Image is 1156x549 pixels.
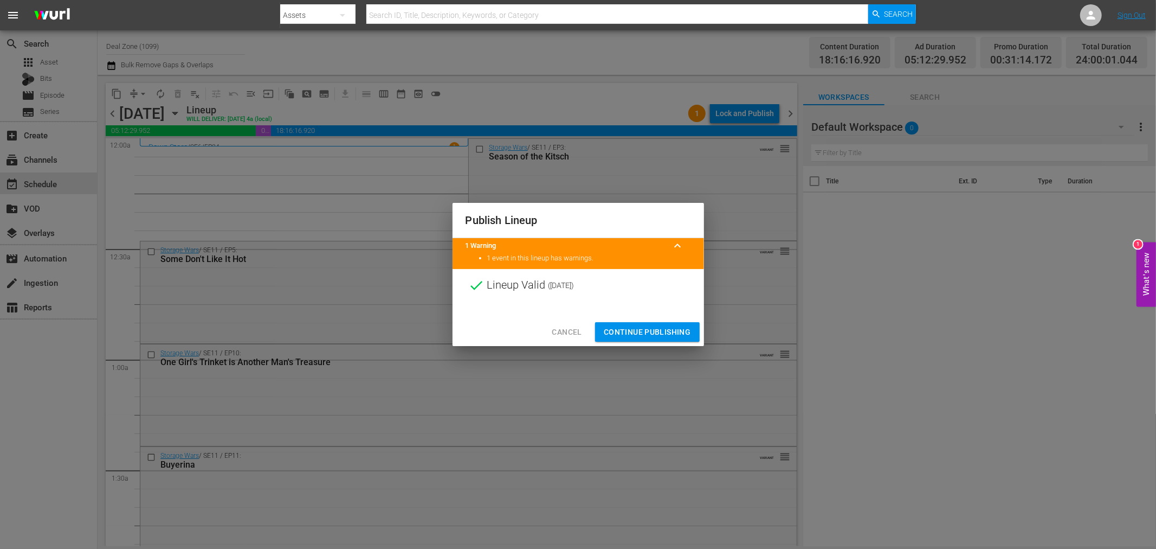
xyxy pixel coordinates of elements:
h2: Publish Lineup [466,212,691,229]
div: Lineup Valid [453,269,704,302]
title: 1 Warning [466,241,665,251]
span: Continue Publishing [604,325,691,339]
div: 1 [1134,240,1142,249]
span: Cancel [552,325,582,339]
li: 1 event in this lineup has warnings. [487,253,691,264]
span: ( [DATE] ) [548,277,574,293]
button: Continue Publishing [595,322,700,342]
a: Sign Out [1118,11,1146,20]
button: keyboard_arrow_up [665,233,691,259]
button: Cancel [543,322,590,342]
button: Open Feedback Widget [1136,242,1156,307]
span: keyboard_arrow_up [671,239,684,252]
img: ans4CAIJ8jUAAAAAAAAAAAAAAAAAAAAAAAAgQb4GAAAAAAAAAAAAAAAAAAAAAAAAJMjXAAAAAAAAAAAAAAAAAAAAAAAAgAT5G... [26,3,78,28]
span: Search [884,4,913,24]
span: menu [7,9,20,22]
